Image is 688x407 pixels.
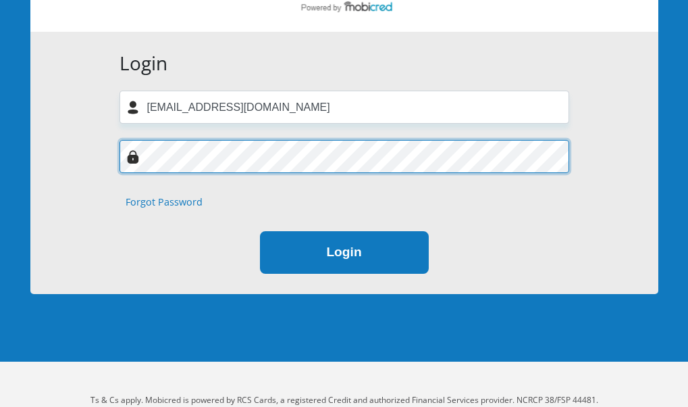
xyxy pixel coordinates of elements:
[260,231,429,274] button: Login
[30,394,658,406] p: Ts & Cs apply. Mobicred is powered by RCS Cards, a registered Credit and authorized Financial Ser...
[120,91,569,124] input: Username
[126,195,203,210] a: Forgot Password
[126,101,140,114] img: user-icon image
[126,150,140,164] img: Image
[120,52,569,75] h3: Login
